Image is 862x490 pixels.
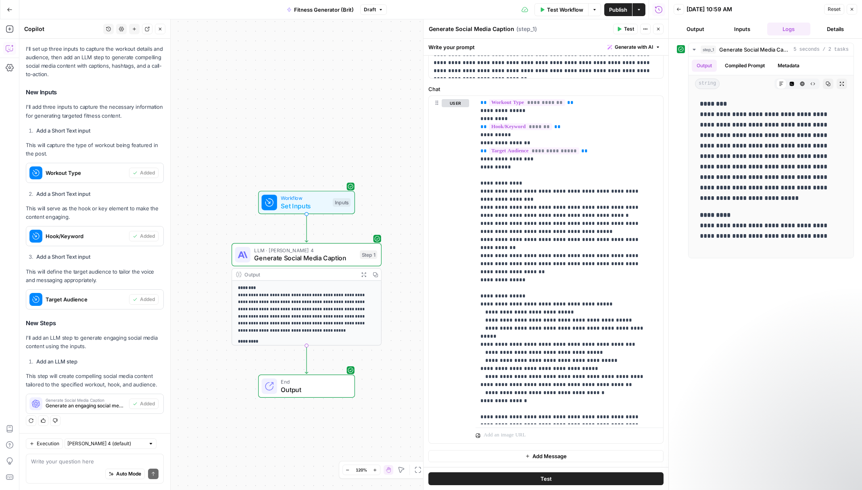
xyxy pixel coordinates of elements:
button: Added [129,231,159,241]
g: Edge from start to step_1 [305,214,308,242]
button: Auto Mode [105,469,145,479]
button: Test Workflow [534,3,588,16]
span: Test [541,475,552,483]
h3: New Inputs [26,87,164,98]
span: Added [140,233,155,240]
button: Execution [26,438,63,449]
span: Generate with AI [615,44,653,51]
button: Add Message [428,450,664,462]
span: Added [140,296,155,303]
p: I'll set up three inputs to capture the workout details and audience, then add an LLM step to gen... [26,45,164,79]
span: Workout Type [46,169,126,177]
p: This will capture the type of workout being featured in the post. [26,141,164,158]
button: Publish [604,3,632,16]
p: I'll add an LLM step to generate engaging social media content using the inputs. [26,334,164,351]
div: user [429,96,469,443]
button: Added [129,294,159,305]
p: This step will create compelling social media content tailored to the specified workout, hook, an... [26,372,164,389]
span: ( step_1 ) [516,25,537,33]
span: Generate Social Media Caption [46,398,126,402]
div: Copilot [24,25,101,33]
span: Auto Mode [116,470,141,478]
span: Reset [828,6,841,13]
span: Added [140,169,155,176]
div: 5 seconds / 2 tasks [689,56,854,258]
button: Draft [360,4,387,15]
span: Generate an engaging social media caption with hashtags and call-to-action for fitness content [46,402,126,409]
div: Step 1 [360,250,377,259]
span: string [695,79,720,89]
span: End [281,378,346,386]
span: Set Inputs [281,201,329,211]
span: Draft [364,6,376,13]
span: Output [281,385,346,394]
button: Added [129,399,159,409]
strong: Add a Short Text input [36,191,90,197]
input: Claude Sonnet 4 (default) [67,440,145,448]
textarea: Generate Social Media Caption [429,25,514,33]
span: Execution [37,440,59,447]
h3: New Steps [26,318,164,328]
div: EndOutput [232,374,382,398]
span: Generate Social Media Caption [254,253,356,263]
span: Publish [609,6,627,14]
p: This will define the target audience to tailor the voice and messaging appropriately. [26,268,164,284]
button: Metadata [773,60,804,72]
button: user [442,99,469,107]
button: Test [428,472,664,485]
p: I'll add three inputs to capture the necessary information for generating targeted fitness content. [26,103,164,120]
div: Output [244,271,355,278]
span: Test Workflow [547,6,583,14]
button: 5 seconds / 2 tasks [689,43,854,56]
span: Fitness Generator (Brit) [294,6,354,14]
div: Inputs [333,198,351,207]
span: Hook/Keyword [46,232,126,240]
button: Inputs [720,23,764,35]
h2: Solution [26,31,164,39]
span: Target Audience [46,295,126,303]
button: Output [692,60,717,72]
span: Test [624,25,634,33]
button: Reset [824,4,844,15]
span: 120% [356,467,367,473]
span: LLM · [PERSON_NAME] 4 [254,247,356,254]
span: Workflow [281,194,329,202]
label: Chat [428,85,664,93]
div: WorkflowSet InputsInputs [232,191,382,214]
p: This will serve as the hook or key element to make the content engaging. [26,204,164,221]
span: step_1 [701,46,716,54]
button: Output [674,23,717,35]
button: Details [814,23,857,35]
button: Fitness Generator (Brit) [282,3,359,16]
span: Add Message [532,452,567,460]
button: Added [129,168,159,178]
g: Edge from step_1 to end [305,346,308,374]
button: Logs [767,23,811,35]
button: Generate with AI [604,42,664,52]
button: Compiled Prompt [720,60,770,72]
span: 5 seconds / 2 tasks [793,46,849,53]
div: Write your prompt [424,39,668,55]
button: Test [613,24,638,34]
span: Added [140,400,155,407]
span: Generate Social Media Caption [719,46,790,54]
strong: Add an LLM step [36,358,77,365]
strong: Add a Short Text input [36,127,90,134]
strong: Add a Short Text input [36,253,90,260]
